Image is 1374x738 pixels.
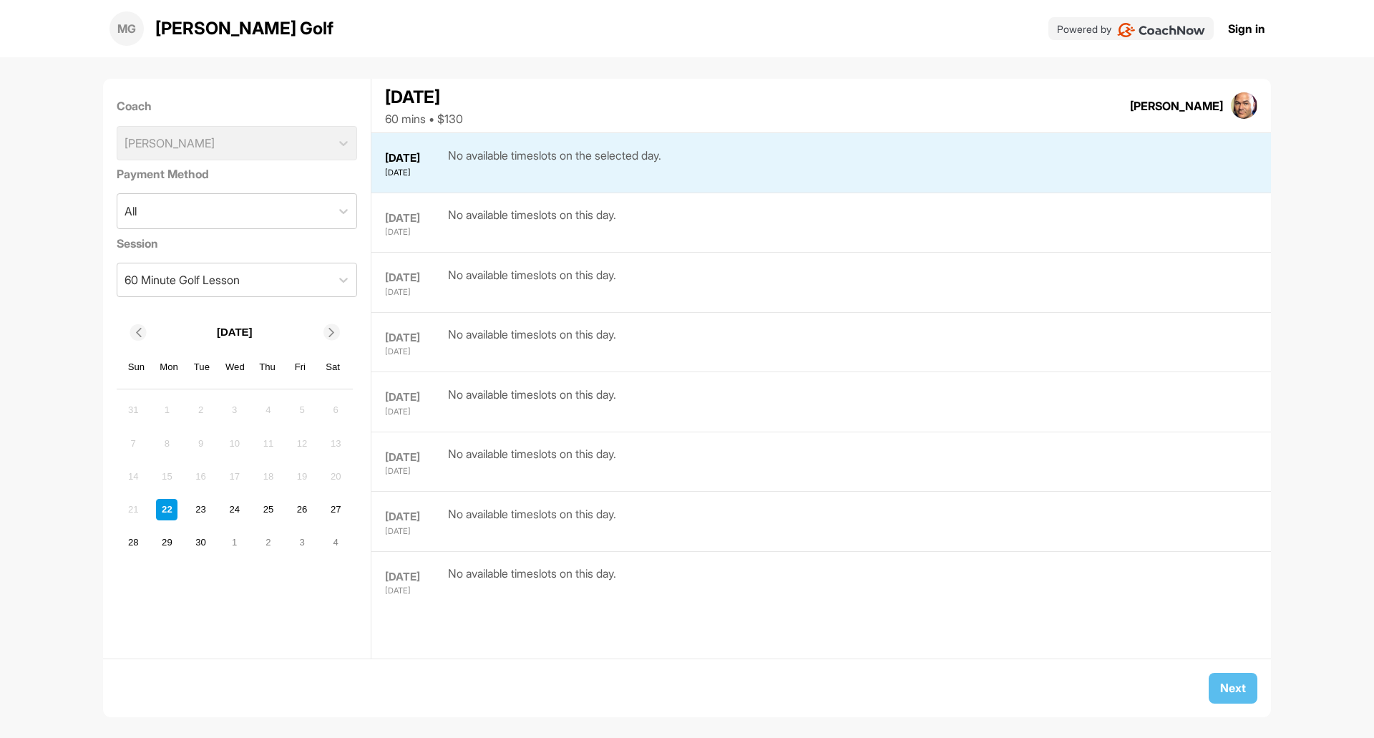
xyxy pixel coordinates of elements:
[1231,92,1258,120] img: square_ef4a24b180fd1b49d7eb2a9034446cb9.jpg
[258,432,279,454] div: Not available Thursday, September 11th, 2025
[160,358,178,377] div: Mon
[1209,673,1257,704] button: Next
[325,432,346,454] div: Not available Saturday, September 13th, 2025
[1130,97,1223,115] div: [PERSON_NAME]
[117,97,358,115] label: Coach
[325,532,346,553] div: Choose Saturday, October 4th, 2025
[385,346,444,358] div: [DATE]
[385,389,444,406] div: [DATE]
[385,406,444,418] div: [DATE]
[109,11,144,46] div: MG
[385,569,444,586] div: [DATE]
[291,432,313,454] div: Not available Friday, September 12th, 2025
[258,358,277,377] div: Thu
[385,226,444,238] div: [DATE]
[156,532,177,553] div: Choose Monday, September 29th, 2025
[258,532,279,553] div: Choose Thursday, October 2nd, 2025
[125,271,240,288] div: 60 Minute Golf Lesson
[448,386,616,418] div: No available timeslots on this day.
[385,210,444,227] div: [DATE]
[1228,20,1265,37] a: Sign in
[448,565,616,597] div: No available timeslots on this day.
[217,324,253,341] p: [DATE]
[325,499,346,520] div: Choose Saturday, September 27th, 2025
[258,499,279,520] div: Choose Thursday, September 25th, 2025
[448,326,616,358] div: No available timeslots on this day.
[156,399,177,421] div: Not available Monday, September 1st, 2025
[385,270,444,286] div: [DATE]
[224,532,245,553] div: Choose Wednesday, October 1st, 2025
[448,206,616,238] div: No available timeslots on this day.
[121,398,349,555] div: month 2025-09
[1220,681,1246,695] span: Next
[225,358,244,377] div: Wed
[122,432,144,454] div: Not available Sunday, September 7th, 2025
[224,466,245,487] div: Not available Wednesday, September 17th, 2025
[1117,23,1205,37] img: CoachNow
[385,585,444,597] div: [DATE]
[258,466,279,487] div: Not available Thursday, September 18th, 2025
[385,286,444,298] div: [DATE]
[1057,21,1111,37] p: Powered by
[117,235,358,252] label: Session
[190,432,212,454] div: Not available Tuesday, September 9th, 2025
[156,466,177,487] div: Not available Monday, September 15th, 2025
[117,165,358,183] label: Payment Method
[325,399,346,421] div: Not available Saturday, September 6th, 2025
[224,499,245,520] div: Choose Wednesday, September 24th, 2025
[385,330,444,346] div: [DATE]
[122,399,144,421] div: Not available Sunday, August 31st, 2025
[385,450,444,466] div: [DATE]
[190,399,212,421] div: Not available Tuesday, September 2nd, 2025
[125,203,137,220] div: All
[323,358,342,377] div: Sat
[385,465,444,477] div: [DATE]
[385,509,444,525] div: [DATE]
[291,532,313,553] div: Choose Friday, October 3rd, 2025
[448,445,616,477] div: No available timeslots on this day.
[448,147,661,179] div: No available timeslots on the selected day.
[155,16,333,42] p: [PERSON_NAME] Golf
[291,358,310,377] div: Fri
[291,399,313,421] div: Not available Friday, September 5th, 2025
[291,499,313,520] div: Choose Friday, September 26th, 2025
[193,358,211,377] div: Tue
[385,84,463,110] div: [DATE]
[122,499,144,520] div: Not available Sunday, September 21st, 2025
[122,466,144,487] div: Not available Sunday, September 14th, 2025
[258,399,279,421] div: Not available Thursday, September 4th, 2025
[448,266,616,298] div: No available timeslots on this day.
[385,167,444,179] div: [DATE]
[224,432,245,454] div: Not available Wednesday, September 10th, 2025
[156,432,177,454] div: Not available Monday, September 8th, 2025
[190,532,212,553] div: Choose Tuesday, September 30th, 2025
[325,466,346,487] div: Not available Saturday, September 20th, 2025
[190,499,212,520] div: Choose Tuesday, September 23rd, 2025
[291,466,313,487] div: Not available Friday, September 19th, 2025
[156,499,177,520] div: Choose Monday, September 22nd, 2025
[385,525,444,538] div: [DATE]
[190,466,212,487] div: Not available Tuesday, September 16th, 2025
[448,505,616,538] div: No available timeslots on this day.
[122,532,144,553] div: Choose Sunday, September 28th, 2025
[385,150,444,167] div: [DATE]
[224,399,245,421] div: Not available Wednesday, September 3rd, 2025
[127,358,146,377] div: Sun
[385,110,463,127] div: 60 mins • $130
